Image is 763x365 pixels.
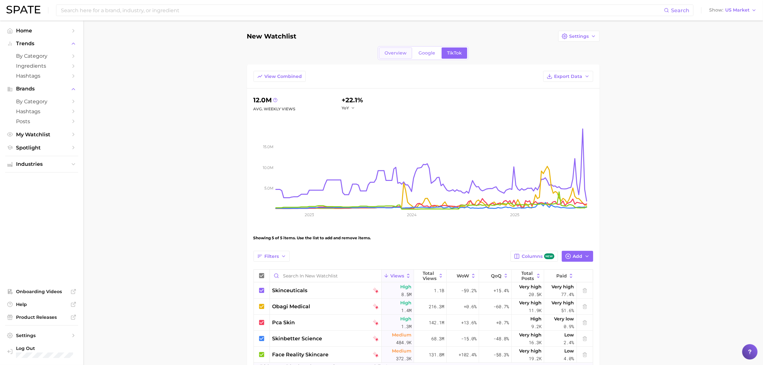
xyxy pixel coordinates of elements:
[400,299,411,307] span: High
[447,50,462,56] span: TikTok
[5,312,78,322] a: Product Releases
[494,351,509,359] span: -58.3%
[479,270,511,282] button: QoQ
[529,291,542,298] span: 20.5k
[529,307,542,314] span: 11.9k
[434,287,444,294] span: 1.1b
[529,339,542,346] span: 16.3k
[401,291,411,298] span: 8.5m
[5,71,78,81] a: Hashtags
[16,53,67,59] span: by Category
[564,339,574,346] span: 2.4%
[342,95,363,105] div: +22.1%
[565,331,574,339] span: Low
[373,304,379,310] img: tiktok falling star
[429,319,444,327] span: 142.1m
[272,319,295,327] span: pca skin
[419,50,435,56] span: Google
[5,143,78,153] a: Spotlight
[529,355,542,362] span: 19.2k
[5,51,78,61] a: by Category
[554,74,583,79] span: Export Data
[491,273,502,278] span: QoQ
[373,288,379,293] img: tiktok falling star
[16,108,67,115] span: Hashtags
[379,47,412,59] a: Overview
[519,283,542,291] span: Very high
[429,303,444,310] span: 216.3m
[569,34,589,39] span: Settings
[494,287,509,294] span: +15.4%
[5,130,78,140] a: My Watchlist
[544,270,576,282] button: Paid
[459,351,477,359] span: +102.4%
[401,323,411,330] span: 1.3m
[254,315,593,331] button: pca skintiktok falling starHigh1.3m142.1m+13.6%+0.7%High9.2kVery low0.9%
[304,212,314,217] tspan: 2023
[552,299,574,307] span: Very high
[5,300,78,309] a: Help
[265,74,302,79] span: View Combined
[461,287,477,294] span: -59.2%
[561,291,574,298] span: 77.4%
[16,63,67,69] span: Ingredients
[429,351,444,359] span: 131.8m
[342,105,349,111] span: YoY
[385,50,407,56] span: Overview
[400,283,411,291] span: High
[461,319,477,327] span: +13.6%
[272,303,311,310] span: obagi medical
[16,145,67,151] span: Spotlight
[16,41,67,47] span: Trends
[461,335,477,343] span: -15.0%
[530,315,542,323] span: High
[519,331,542,339] span: Very high
[5,26,78,36] a: Home
[561,307,574,314] span: 51.6%
[253,71,306,82] button: View Combined
[5,39,78,48] button: Trends
[254,347,593,363] button: face reality skincaretiktok falling starMedium372.3k131.8m+102.4%-58.3%Very high19.2kLow4.0%
[5,61,78,71] a: Ingredients
[531,323,542,330] span: 9.2k
[423,271,437,281] span: Total Views
[512,270,544,282] button: Total Posts
[254,331,593,347] button: skinbetter sciencetiktok falling starMedium484.9k68.3m-15.0%-48.8%Very high16.3kLow2.4%
[16,28,67,34] span: Home
[16,161,67,167] span: Industries
[671,7,689,13] span: Search
[564,323,574,330] span: 0.9%
[382,270,414,282] button: Views
[400,315,411,323] span: High
[373,320,379,326] img: tiktok falling star
[464,303,477,310] span: +0.6%
[407,212,417,217] tspan: 2024
[457,273,469,278] span: WoW
[253,251,290,262] button: Filters
[16,118,67,124] span: Posts
[373,336,379,342] img: tiktok falling star
[725,8,750,12] span: US Market
[264,186,273,191] tspan: 5.0m
[16,333,67,338] span: Settings
[413,47,441,59] a: Google
[556,273,567,278] span: Paid
[552,283,574,291] span: Very high
[554,315,574,323] span: Very low
[565,347,574,355] span: Low
[247,33,297,40] h1: New Watchlist
[494,335,509,343] span: -48.8%
[253,105,296,113] div: Avg. Weekly Views
[396,355,411,362] span: 372.3k
[447,270,479,282] button: WoW
[5,106,78,116] a: Hashtags
[510,251,558,262] button: Columnsnew
[60,5,664,16] input: Search here for a brand, industry, or ingredient
[708,6,758,14] button: ShowUS Market
[544,253,554,259] span: new
[16,73,67,79] span: Hashtags
[342,105,355,111] button: YoY
[564,355,574,362] span: 4.0%
[709,8,723,12] span: Show
[272,351,329,359] span: face reality skincare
